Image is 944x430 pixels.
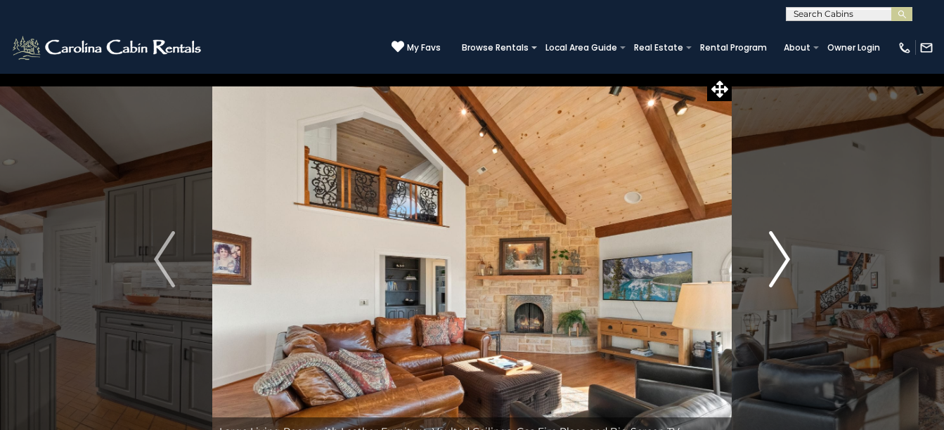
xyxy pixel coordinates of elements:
a: Owner Login [820,38,887,58]
img: mail-regular-white.png [919,41,933,55]
a: About [777,38,817,58]
a: Real Estate [627,38,690,58]
img: arrow [154,231,175,287]
a: Rental Program [693,38,774,58]
a: My Favs [392,40,441,55]
img: arrow [769,231,790,287]
a: Browse Rentals [455,38,536,58]
img: phone-regular-white.png [898,41,912,55]
img: White-1-2.png [11,34,205,62]
a: Local Area Guide [538,38,624,58]
span: My Favs [407,41,441,54]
